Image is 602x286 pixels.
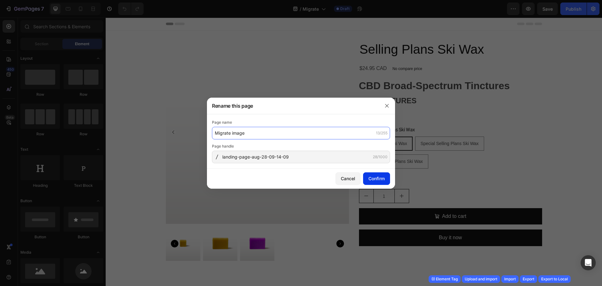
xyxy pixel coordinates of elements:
span: Special Selling Plans Ski Wax [315,123,373,128]
img: A bar of golden yellow wax [97,209,132,243]
div: 13/255 [376,130,388,136]
div: Cancel [341,175,355,182]
div: Open Intercom Messenger [581,255,596,270]
button: Cancel [335,172,361,185]
div: Page handle [212,143,390,149]
h2: Selling Plans Ski Wax [253,23,436,41]
strong: 100 TINCTURES [253,79,311,87]
div: Confirm [368,175,385,182]
legend: Title: Selling Plans Ski Wax [253,108,310,116]
div: Add to cart [336,194,361,203]
button: Upload and import [462,275,500,283]
input: quantity [268,172,289,185]
div: Export to Local [541,276,568,282]
span: Sample Selling Plans Ski Wax [259,141,317,146]
button: Buy it now [253,212,436,229]
button: Carousel Back Arrow [65,112,70,117]
h3: Rename this page [212,102,253,110]
button: Show more [253,94,436,103]
button: Carousel Next Arrow [231,222,238,230]
button: Import [501,275,519,283]
img: a small cube of wax [60,209,94,243]
button: increment [289,172,303,185]
img: A bar of purple wax [134,209,169,243]
button: Export [520,275,537,283]
img: a small cube of wax [60,23,243,206]
div: (I) Element Tag [431,276,458,282]
div: Import [504,276,516,282]
button: Export to Local [538,275,571,283]
button: Add to cart [253,191,436,207]
span: Show more [253,94,279,103]
button: Carousel Next Arrow [233,112,238,117]
span: Selling Plans Ski Wax [259,123,302,128]
div: $24.95 CAD [253,46,282,56]
div: Page name [212,119,390,126]
p: No compare price [287,49,317,53]
button: Carousel Back Arrow [65,222,73,230]
div: 28/1000 [373,154,388,160]
strong: CBD Broad-Spectrum Tinctures [253,62,404,74]
button: (I) Element Tag [429,275,461,283]
div: Quantity [253,156,436,166]
button: Confirm [363,172,390,185]
div: Upload and import [465,276,497,282]
div: Export [523,276,534,282]
button: decrement [254,172,268,185]
div: Buy it now [333,216,356,225]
